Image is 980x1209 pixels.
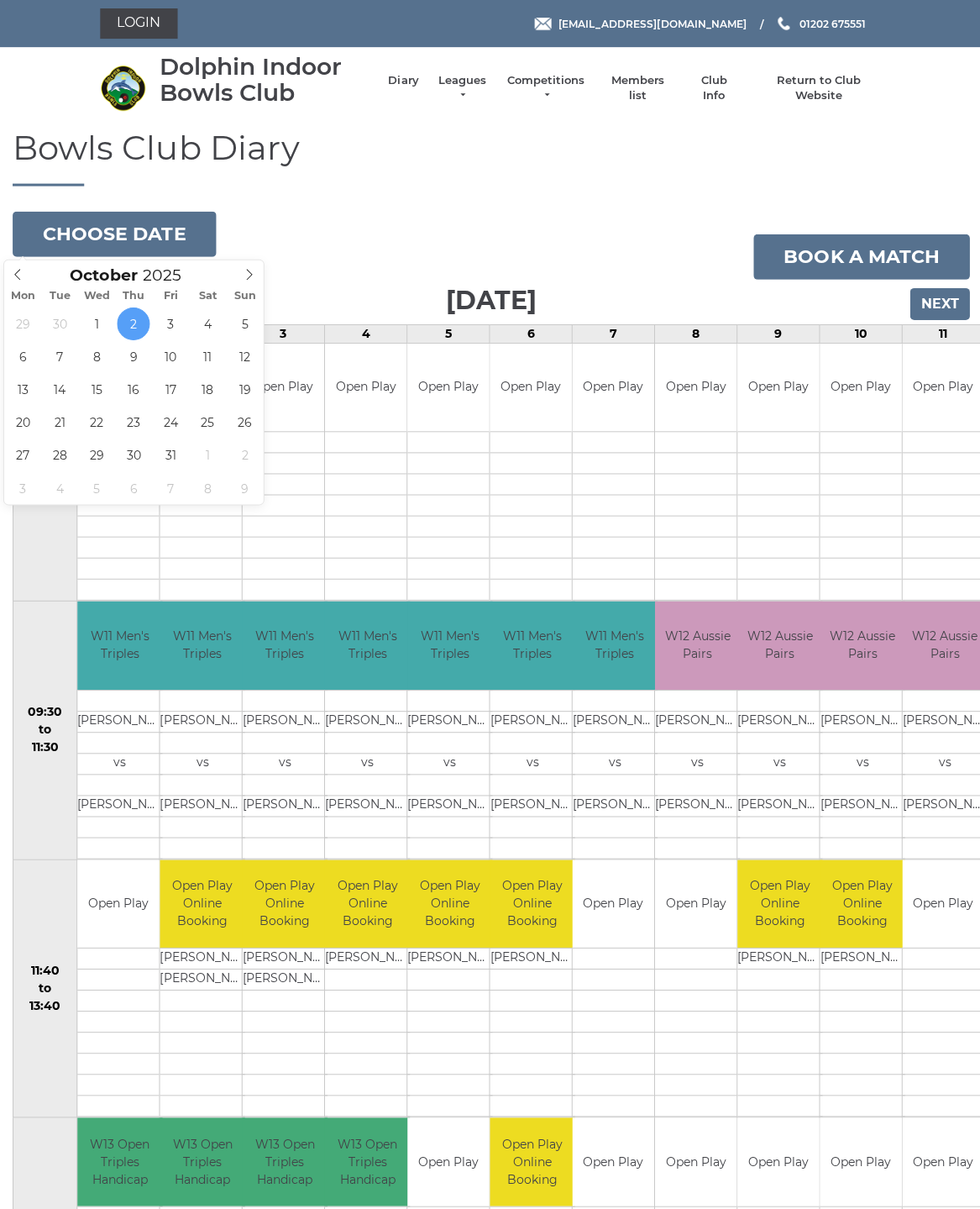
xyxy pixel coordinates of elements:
td: W11 Men's Triples [489,600,574,688]
span: October 13, 2025 [6,372,39,405]
td: [PERSON_NAME] [736,946,820,967]
td: Open Play [736,343,817,431]
td: Open Play [489,343,570,431]
td: Open Play [818,1115,899,1203]
td: W12 Aussie Pairs [736,600,820,688]
a: Phone us 01202 675551 [773,16,863,32]
td: [PERSON_NAME] [653,793,738,814]
span: November 8, 2025 [191,470,223,503]
img: Email [533,18,550,30]
td: Open Play [406,1115,488,1203]
td: Open Play [242,343,323,431]
td: vs [489,751,574,772]
td: [PERSON_NAME] [571,793,656,814]
td: 6 [489,323,571,342]
td: vs [406,751,491,772]
td: [PERSON_NAME] [242,946,327,967]
td: Open Play Online Booking [324,858,409,946]
span: October 12, 2025 [228,339,260,372]
span: October 30, 2025 [117,438,149,470]
td: Open Play [653,858,735,946]
a: Members list [601,73,671,103]
span: October 26, 2025 [228,405,260,438]
span: November 6, 2025 [117,470,149,503]
td: Open Play [324,343,406,431]
td: Open Play Online Booking [736,858,820,946]
td: Open Play Online Booking [406,858,491,946]
td: [PERSON_NAME] [160,946,244,967]
h1: Bowls Club Diary [13,129,967,186]
span: Tue [41,290,78,301]
span: October 31, 2025 [154,438,186,470]
td: [PERSON_NAME] [653,709,738,730]
span: October 20, 2025 [6,405,39,438]
td: vs [324,751,409,772]
span: Thu [115,290,152,301]
td: [PERSON_NAME] [818,709,903,730]
td: 4 [324,323,406,342]
td: W11 Men's Triples [160,600,244,688]
td: vs [653,751,738,772]
span: October 21, 2025 [43,405,76,438]
span: October 9, 2025 [117,339,149,372]
span: October 25, 2025 [191,405,223,438]
input: Next [908,287,967,319]
td: 7 [571,323,653,342]
span: October 1, 2025 [80,307,113,339]
td: Open Play Online Booking [818,858,903,946]
button: Choose date [13,211,216,256]
td: 9 [736,323,818,342]
td: W13 Open Triples Handicap [160,1115,244,1203]
td: W11 Men's Triples [571,600,656,688]
a: Competitions [504,73,584,103]
span: Mon [4,290,41,301]
img: Dolphin Indoor Bowls Club [100,65,146,111]
td: W13 Open Triples Handicap [324,1115,409,1203]
td: [PERSON_NAME] [406,946,491,967]
td: W11 Men's Triples [406,600,491,688]
td: [PERSON_NAME] [242,709,327,730]
td: Open Play [571,1115,652,1203]
td: 3 [242,323,324,342]
td: Open Play [818,343,899,431]
div: Dolphin Indoor Bowls Club [159,54,370,106]
span: Fri [152,290,189,301]
span: October 28, 2025 [43,438,76,470]
a: Club Info [688,73,736,103]
td: Open Play [736,1115,817,1203]
span: Scroll to increment [70,267,137,283]
td: [PERSON_NAME] [489,946,574,967]
td: 11:40 to 13:40 [13,857,77,1115]
td: [PERSON_NAME] [160,793,244,814]
span: October 27, 2025 [6,438,39,470]
span: October 6, 2025 [6,339,39,372]
span: October 24, 2025 [154,405,186,438]
td: Open Play Online Booking [489,858,574,946]
span: October 18, 2025 [191,372,223,405]
td: [PERSON_NAME] [242,967,327,988]
span: October 10, 2025 [154,339,186,372]
td: Open Play [653,343,735,431]
td: W11 Men's Triples [242,600,327,688]
a: Book a match [752,234,967,279]
span: November 1, 2025 [191,438,223,470]
td: W12 Aussie Pairs [653,600,738,688]
td: [PERSON_NAME] [736,709,820,730]
span: November 7, 2025 [154,470,186,503]
span: [EMAIL_ADDRESS][DOMAIN_NAME] [557,17,744,29]
span: September 29, 2025 [6,307,39,339]
td: W11 Men's Triples [324,600,409,688]
td: [PERSON_NAME] [324,946,409,967]
td: 10 [818,323,900,342]
td: W13 Open Triples Handicap [77,1115,162,1203]
td: [PERSON_NAME] [818,946,903,967]
td: vs [818,751,903,772]
td: Open Play [571,858,652,946]
td: W13 Open Triples Handicap [242,1115,327,1203]
span: October 5, 2025 [228,307,260,339]
span: October 15, 2025 [80,372,113,405]
td: [PERSON_NAME] [489,709,574,730]
span: October 19, 2025 [228,372,260,405]
span: October 14, 2025 [43,372,76,405]
td: [PERSON_NAME] [818,793,903,814]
